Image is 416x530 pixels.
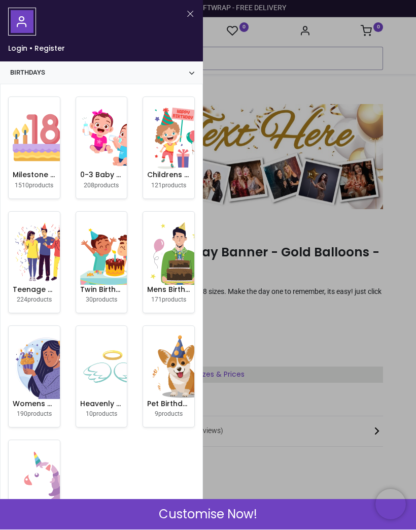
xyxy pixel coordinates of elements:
small: products [15,182,53,189]
small: products [151,296,186,304]
img: image [13,449,78,514]
a: Childrens Birthday 121products [143,97,194,198]
span: 1510 [15,182,29,189]
span: Birthdays [10,69,45,77]
img: image [13,220,78,285]
small: products [17,296,52,304]
h6: Childrens Birthday [147,171,190,181]
a: Pet Birthday 9products [143,326,194,427]
img: image [80,335,145,400]
span: 9 [155,411,158,418]
span: 171 [151,296,162,304]
a: 0-3 Baby & Toddler Birthday 208products [76,97,127,198]
span: 10 [86,411,93,418]
span: 30 [86,296,93,304]
h6: Mens Birthday [147,285,190,295]
a: Login•Register [8,44,65,54]
small: products [155,411,183,418]
small: products [86,296,117,304]
h6: 0-3 Baby & Toddler Birthday [80,171,123,181]
a: Womens Birthday 190products [9,326,60,427]
span: 224 [17,296,27,304]
button: Close [186,8,195,21]
span: 208 [84,182,94,189]
img: image [80,220,145,285]
h6: Teenage Birthday [13,285,56,295]
span: Customise Now! [159,506,257,523]
span: 190 [17,411,27,418]
small: products [86,411,117,418]
h6: Heavenly Birthday [80,400,123,410]
small: products [17,411,52,418]
img: image [147,335,212,400]
span: 121 [151,182,162,189]
iframe: Brevo live chat [375,489,406,520]
span: • [29,44,32,54]
img: image [80,106,145,171]
a: Twin Birthday 30products [76,212,127,313]
img: image [13,106,78,171]
h6: Milestone Birthday [13,171,56,181]
small: products [84,182,119,189]
img: image [147,106,212,171]
img: image [147,220,212,285]
h6: Womens Birthday [13,400,56,410]
h6: Twin Birthday [80,285,123,295]
a: Mens Birthday 171products [143,212,194,313]
a: Teenage Birthday 224products [9,212,60,313]
small: products [151,182,186,189]
h6: Pet Birthday [147,400,190,410]
a: Milestone Birthday 1510products [9,97,60,198]
img: image [13,335,78,400]
a: Heavenly Birthday 10products [76,326,127,427]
